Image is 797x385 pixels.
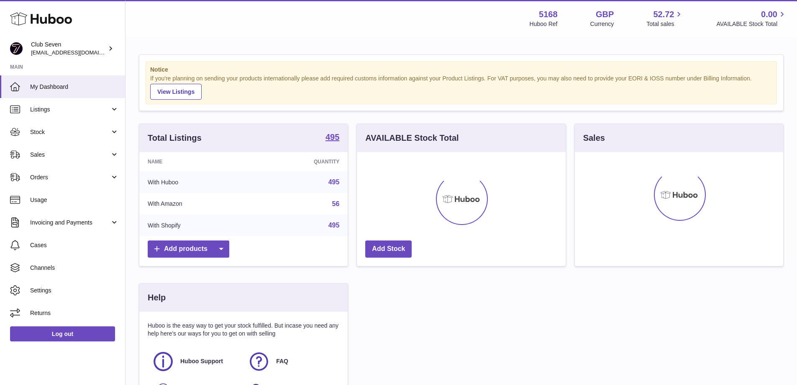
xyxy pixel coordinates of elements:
span: Total sales [646,20,684,28]
span: My Dashboard [30,83,119,91]
a: FAQ [248,350,335,373]
strong: Notice [150,66,772,74]
span: AVAILABLE Stock Total [716,20,787,28]
td: With Huboo [139,171,254,193]
span: Returns [30,309,119,317]
span: Usage [30,196,119,204]
th: Name [139,152,254,171]
span: Channels [30,264,119,272]
span: Listings [30,106,110,114]
h3: Help [148,292,166,303]
th: Quantity [254,152,348,171]
a: 495 [325,133,339,143]
a: Log out [10,326,115,341]
strong: 5168 [539,9,558,20]
span: Huboo Support [180,357,223,365]
div: Huboo Ref [530,20,558,28]
span: 52.72 [653,9,674,20]
a: 56 [332,200,340,207]
h3: Total Listings [148,132,202,144]
a: 52.72 Total sales [646,9,684,28]
span: Invoicing and Payments [30,219,110,227]
a: View Listings [150,84,202,100]
a: 495 [328,222,340,229]
span: Cases [30,241,119,249]
h3: AVAILABLE Stock Total [365,132,459,144]
a: Add Stock [365,240,412,258]
div: If you're planning on sending your products internationally please add required customs informati... [150,75,772,100]
span: Settings [30,287,119,295]
strong: GBP [596,9,614,20]
span: FAQ [276,357,288,365]
span: Stock [30,128,110,136]
span: Orders [30,173,110,181]
a: Huboo Support [152,350,239,373]
div: Club Seven [31,41,106,57]
td: With Shopify [139,214,254,236]
td: With Amazon [139,193,254,215]
div: Currency [590,20,614,28]
a: 495 [328,178,340,186]
a: Add products [148,240,229,258]
span: Sales [30,151,110,159]
p: Huboo is the easy way to get your stock fulfilled. But incase you need any help here's our ways f... [148,322,339,338]
a: 0.00 AVAILABLE Stock Total [716,9,787,28]
span: 0.00 [761,9,777,20]
strong: 495 [325,133,339,141]
h3: Sales [583,132,605,144]
span: [EMAIL_ADDRESS][DOMAIN_NAME] [31,49,123,56]
img: info@wearclubseven.com [10,42,23,55]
